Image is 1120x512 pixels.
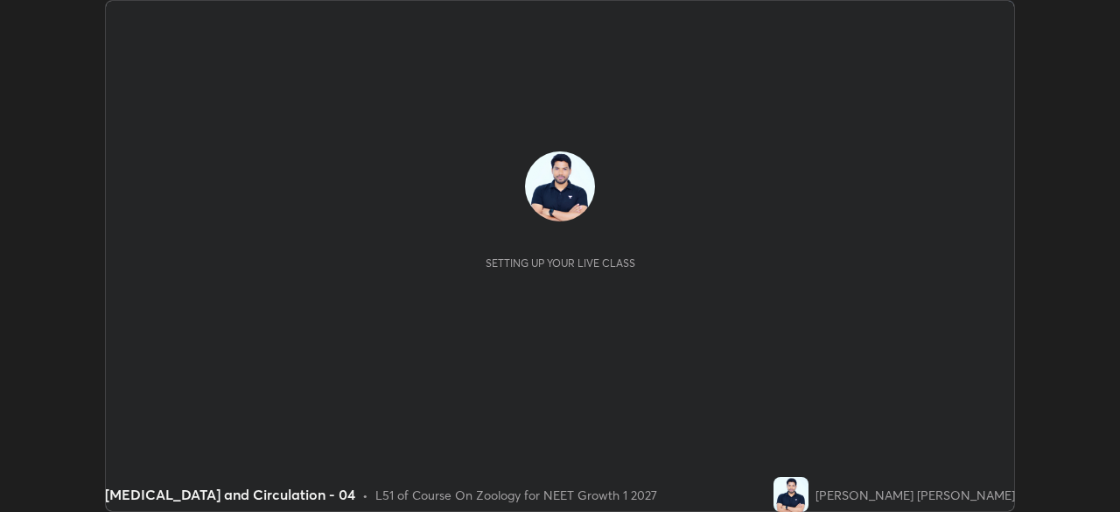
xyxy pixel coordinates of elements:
div: [PERSON_NAME] [PERSON_NAME] [815,486,1015,504]
img: 54718f5cc6424ee29a7c9693f4c7f7b6.jpg [525,151,595,221]
div: Setting up your live class [486,256,635,270]
div: • [362,486,368,504]
img: 54718f5cc6424ee29a7c9693f4c7f7b6.jpg [773,477,808,512]
div: [MEDICAL_DATA] and Circulation - 04 [105,484,355,505]
div: L51 of Course On Zoology for NEET Growth 1 2027 [375,486,657,504]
